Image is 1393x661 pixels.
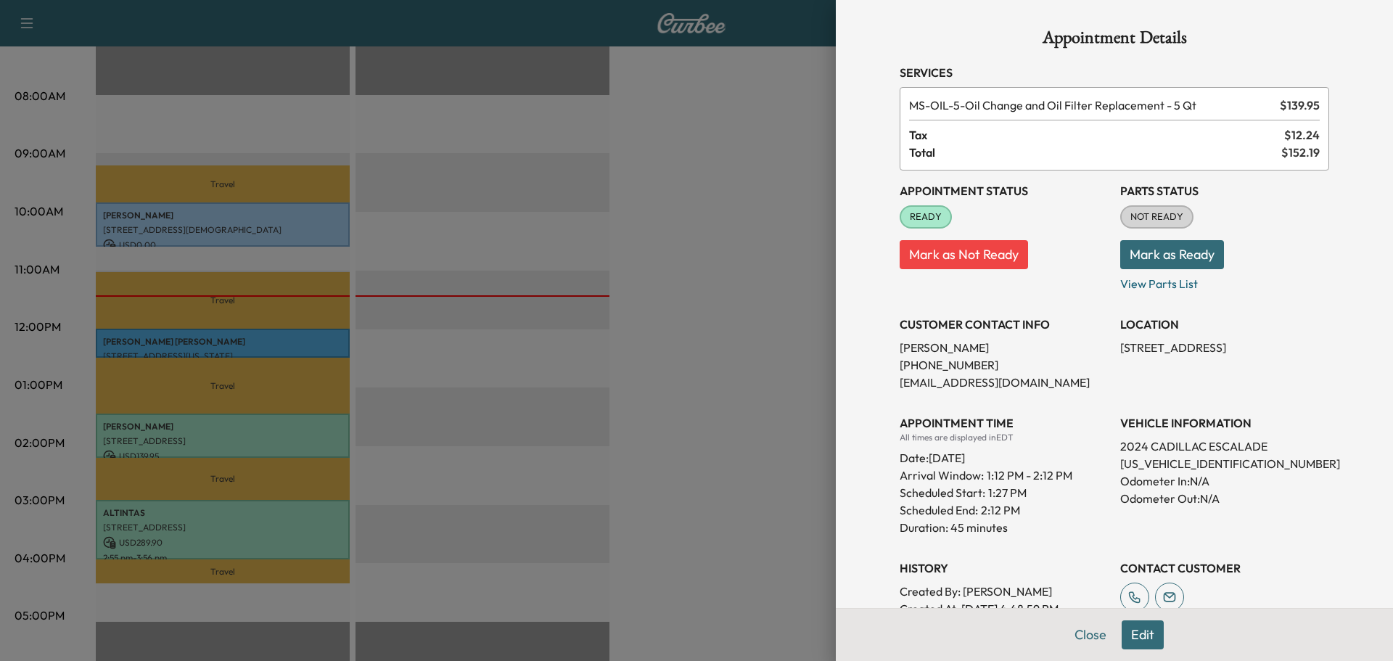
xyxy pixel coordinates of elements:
[901,210,950,224] span: READY
[900,316,1109,333] h3: CUSTOMER CONTACT INFO
[1120,455,1329,472] p: [US_VEHICLE_IDENTIFICATION_NUMBER]
[900,182,1109,200] h3: Appointment Status
[1120,472,1329,490] p: Odometer In: N/A
[987,467,1072,484] span: 1:12 PM - 2:12 PM
[900,414,1109,432] h3: APPOINTMENT TIME
[909,144,1281,161] span: Total
[1281,144,1320,161] span: $ 152.19
[900,583,1109,600] p: Created By : [PERSON_NAME]
[1122,210,1192,224] span: NOT READY
[981,501,1020,519] p: 2:12 PM
[900,559,1109,577] h3: History
[900,356,1109,374] p: [PHONE_NUMBER]
[1120,269,1329,292] p: View Parts List
[1122,620,1164,649] button: Edit
[900,484,985,501] p: Scheduled Start:
[900,443,1109,467] div: Date: [DATE]
[900,339,1109,356] p: [PERSON_NAME]
[900,519,1109,536] p: Duration: 45 minutes
[1120,414,1329,432] h3: VEHICLE INFORMATION
[909,126,1284,144] span: Tax
[1280,97,1320,114] span: $ 139.95
[1065,620,1116,649] button: Close
[900,600,1109,617] p: Created At : [DATE] 4:48:59 PM
[900,240,1028,269] button: Mark as Not Ready
[1120,240,1224,269] button: Mark as Ready
[909,97,1274,114] span: Oil Change and Oil Filter Replacement - 5 Qt
[1120,316,1329,333] h3: LOCATION
[900,432,1109,443] div: All times are displayed in EDT
[1120,559,1329,577] h3: CONTACT CUSTOMER
[988,484,1027,501] p: 1:27 PM
[900,501,978,519] p: Scheduled End:
[1120,182,1329,200] h3: Parts Status
[1284,126,1320,144] span: $ 12.24
[900,374,1109,391] p: [EMAIL_ADDRESS][DOMAIN_NAME]
[1120,339,1329,356] p: [STREET_ADDRESS]
[1120,438,1329,455] p: 2024 CADILLAC ESCALADE
[900,64,1329,81] h3: Services
[900,467,1109,484] p: Arrival Window:
[1120,490,1329,507] p: Odometer Out: N/A
[900,29,1329,52] h1: Appointment Details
